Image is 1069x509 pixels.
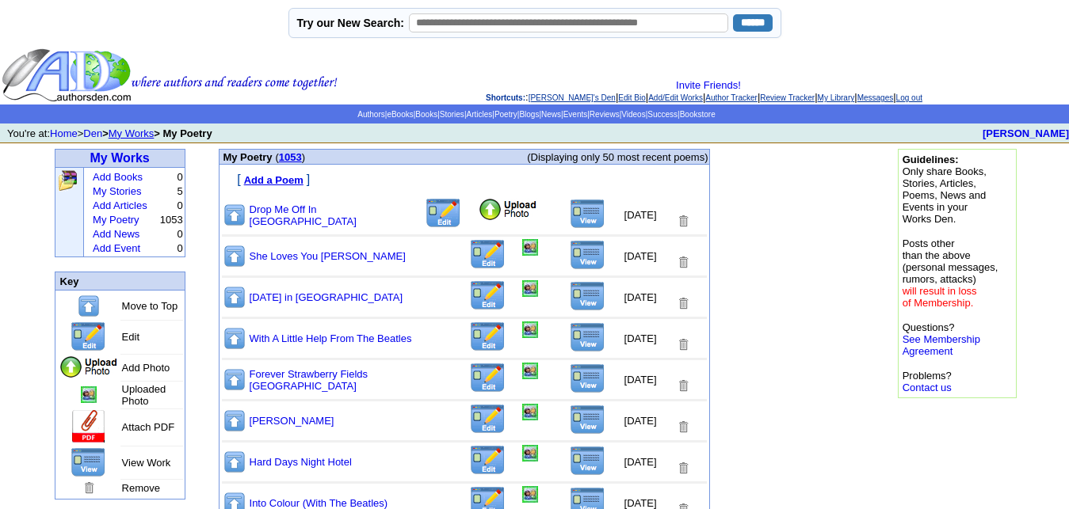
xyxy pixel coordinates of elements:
a: Log out [896,93,922,102]
a: Articles [466,110,492,119]
font: 1053 [160,214,183,226]
font: (Displaying only 50 most recent poems) [527,151,708,163]
img: Move to top [223,450,246,474]
img: View this Title [570,405,605,435]
font: You're at: > [7,127,212,139]
img: Add Photo [59,355,119,379]
a: [PERSON_NAME] [250,415,334,427]
a: Blogs [519,110,539,119]
img: Add/Remove Photo [522,486,538,503]
a: Messages [857,93,894,102]
img: Removes this Title [676,337,690,352]
font: [DATE] [624,456,657,468]
font: View Work [122,457,171,469]
img: Add/Remove Photo [522,321,538,338]
img: Removes this Title [676,461,690,476]
a: Books [415,110,437,119]
a: With A Little Help From The Beatles [250,332,412,344]
img: Removes this Title [676,420,690,435]
font: 5 [177,185,182,197]
img: Add/Remove Photo [522,404,538,420]
img: Remove this Page [82,481,96,496]
a: Invite Friends! [676,79,741,91]
font: Only share Books, Stories, Articles, Poems, News and Events in your Works Den. [903,154,987,225]
img: Move to top [223,285,246,310]
img: View this Page [71,447,106,477]
a: Authors [357,110,384,119]
a: Hard Days Night Hotel [250,456,352,468]
img: Removes this Title [676,378,690,393]
a: Poetry [494,110,517,119]
a: Add a Poem [244,173,304,186]
img: Move to top [223,367,246,392]
label: Try our New Search: [297,17,404,29]
font: Remove [122,482,160,494]
a: Reviews [590,110,620,119]
a: Review Tracker [760,93,815,102]
font: Move to Top [122,300,178,312]
a: Home [50,127,78,139]
img: View this Title [570,199,605,229]
font: Key [60,275,79,287]
font: Posts other than the above (personal messages, rumors, attacks) [903,237,998,309]
font: will result in loss of Membership. [903,285,977,309]
b: > [102,127,109,139]
font: [DATE] [624,332,657,344]
img: View this Title [570,240,605,270]
a: Success [647,110,678,119]
font: [DATE] [624,497,657,509]
img: Add/Remove Photo [522,239,538,256]
font: Add a Poem [244,174,304,186]
img: Add Attachment [71,410,107,444]
a: 1053 [279,151,302,163]
a: [DATE] in [GEOGRAPHIC_DATA] [250,291,403,303]
img: Edit this Title [469,363,506,393]
a: Edit Bio [618,93,645,102]
a: Forever Strawberry Fields [GEOGRAPHIC_DATA] [250,368,368,392]
font: [DATE] [624,374,657,386]
a: My Works [109,127,155,139]
a: [PERSON_NAME] [983,127,1069,139]
img: Move to top [223,326,246,351]
img: View this Title [570,281,605,311]
font: [DATE] [624,415,657,427]
font: ] [307,173,310,186]
a: My Works [90,151,149,165]
img: View this Title [570,322,605,352]
a: Add News [93,228,139,240]
img: Removes this Title [676,296,690,311]
span: ( [275,151,278,163]
font: 0 [177,199,182,211]
img: Edit this Title [469,239,506,270]
a: Into Colour (With The Beatles) [250,497,388,509]
img: Add/Remove Photo [522,280,538,297]
img: Move to top [223,244,246,268]
img: header_logo2.gif [2,47,338,103]
img: View this Title [570,363,605,393]
a: Add Event [93,242,140,254]
a: eBooks [387,110,413,119]
font: Attach PDF [122,421,174,433]
font: 0 [177,228,182,240]
a: Stories [440,110,464,119]
img: Removes this Title [676,255,690,270]
a: News [541,110,561,119]
a: Add Books [93,171,143,183]
font: 0 [177,242,182,254]
img: Move to top [77,294,101,318]
a: Drop Me Off In [GEOGRAPHIC_DATA] [250,203,357,227]
font: Edit [122,331,139,343]
img: Move to top [223,408,246,433]
font: Problems? [903,370,952,393]
img: Add/Remove Photo [522,363,538,379]
font: Uploaded Photo [122,383,166,407]
font: Questions? [903,321,980,357]
font: [DATE] [624,250,657,262]
font: [ [237,173,240,186]
span: Shortcuts: [486,93,525,102]
a: Bookstore [680,110,716,119]
span: ) [302,151,305,163]
img: Add Photo [478,198,538,222]
font: [DATE] [624,291,657,303]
